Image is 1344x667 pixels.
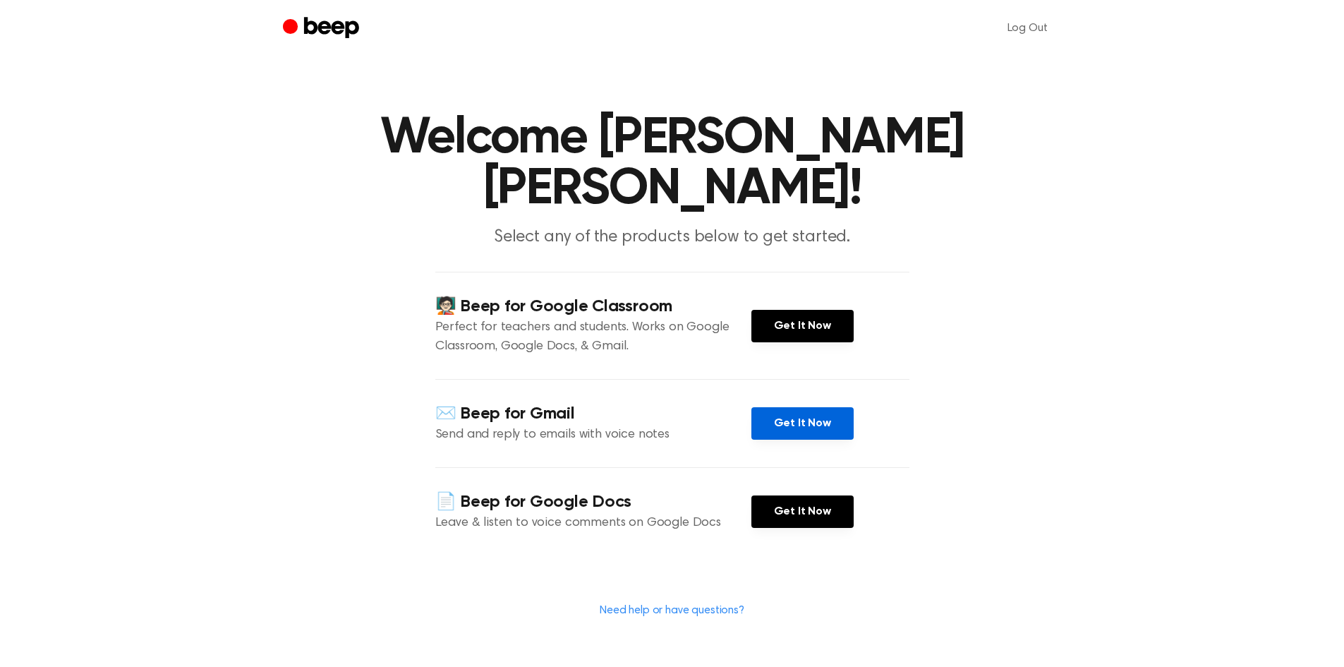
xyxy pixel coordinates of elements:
a: Get It Now [751,495,854,528]
p: Leave & listen to voice comments on Google Docs [435,514,751,533]
p: Select any of the products below to get started. [401,226,943,249]
h4: ✉️ Beep for Gmail [435,402,751,426]
a: Get It Now [751,310,854,342]
p: Perfect for teachers and students. Works on Google Classroom, Google Docs, & Gmail. [435,318,751,356]
a: Need help or have questions? [600,605,744,616]
h4: 📄 Beep for Google Docs [435,491,751,514]
p: Send and reply to emails with voice notes [435,426,751,445]
a: Log Out [993,11,1062,45]
a: Beep [283,15,363,42]
h1: Welcome [PERSON_NAME] [PERSON_NAME]! [311,113,1034,215]
a: Get It Now [751,407,854,440]
h4: 🧑🏻‍🏫 Beep for Google Classroom [435,295,751,318]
